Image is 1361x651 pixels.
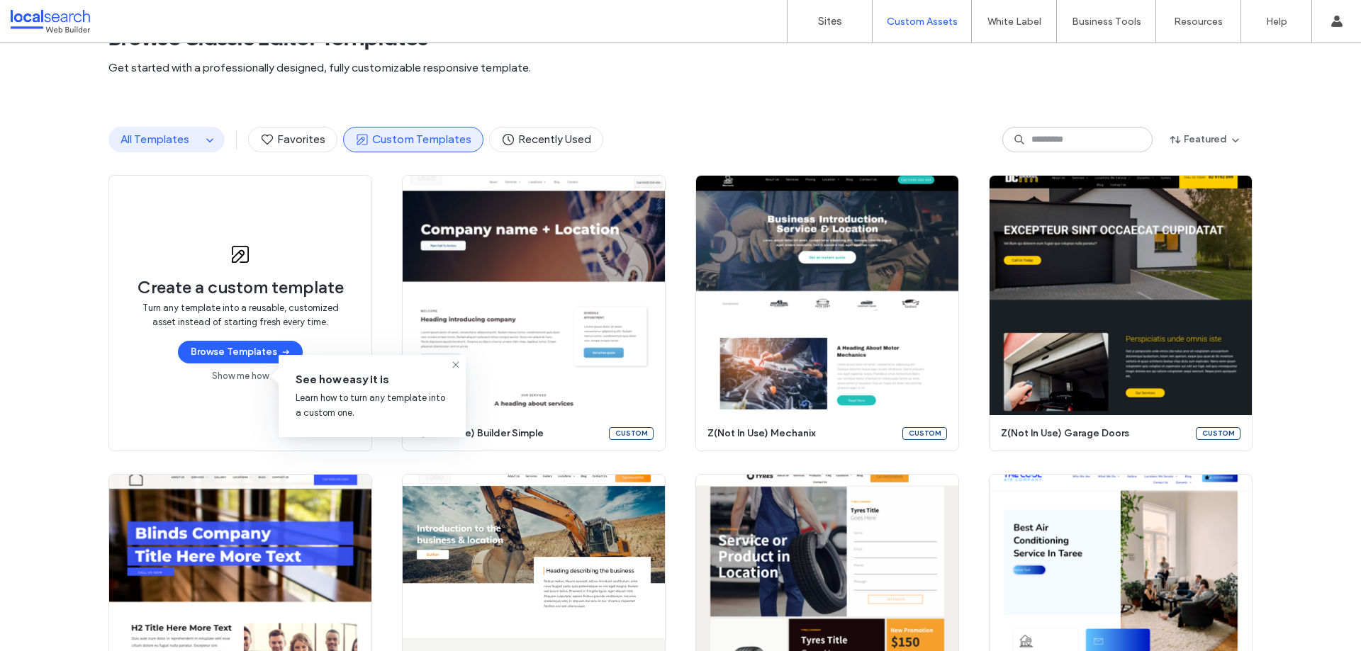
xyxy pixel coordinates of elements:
[355,132,471,147] span: Custom Templates
[343,127,483,152] button: Custom Templates
[138,277,344,298] span: Create a custom template
[248,127,337,152] button: Favorites
[260,132,325,147] span: Favorites
[1001,426,1187,441] span: z(not in use) garage doors
[609,427,654,440] div: Custom
[296,372,449,387] span: See how easy it is
[32,10,61,23] span: Help
[818,15,842,28] label: Sites
[414,426,600,441] span: z(not in use) builder simple
[121,132,189,146] span: All Templates
[707,426,894,441] span: z(not in use) mechanix
[212,369,269,383] a: Show me how
[501,132,591,147] span: Recently Used
[109,128,201,152] button: All Templates
[108,60,1253,76] span: Get started with a professionally designed, fully customizable responsive template.
[489,127,603,152] button: Recently Used
[108,23,1253,52] span: Browse Classic Editor Templates
[887,16,958,28] label: Custom Assets
[1196,427,1240,440] div: Custom
[296,392,445,418] span: Learn how to turn any template into a custom one.
[1072,16,1141,28] label: Business Tools
[1266,16,1287,28] label: Help
[902,427,947,440] div: Custom
[138,301,343,329] span: Turn any template into a reusable, customized asset instead of starting fresh every time.
[987,16,1041,28] label: White Label
[178,341,303,363] button: Browse Templates
[1174,16,1223,28] label: Resources
[1158,128,1253,151] button: Featured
